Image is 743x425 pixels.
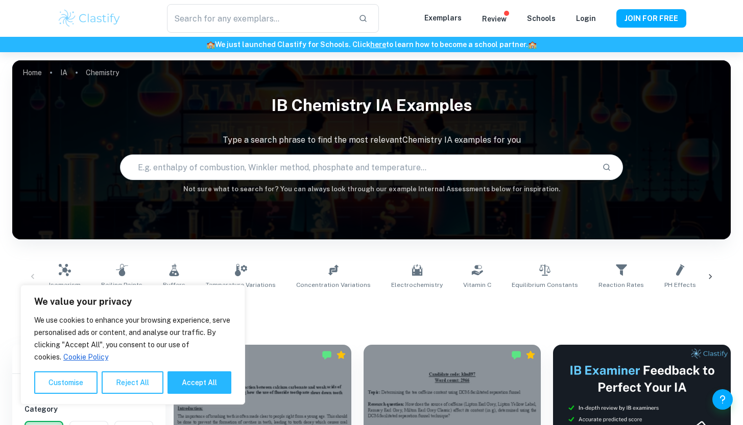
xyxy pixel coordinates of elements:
[34,371,98,394] button: Customise
[49,280,81,289] span: Isomerism
[598,159,615,176] button: Search
[86,67,119,78] p: Chemistry
[336,350,346,360] div: Premium
[12,134,731,146] p: Type a search phrase to find the most relevant Chemistry IA examples for you
[34,296,231,308] p: We value your privacy
[712,389,733,410] button: Help and Feedback
[206,40,215,49] span: 🏫
[20,285,245,405] div: We value your privacy
[63,352,109,362] a: Cookie Policy
[163,280,185,289] span: Buffers
[463,280,491,289] span: Vitamin C
[206,280,276,289] span: Temperature Variations
[527,14,556,23] a: Schools
[525,350,536,360] div: Premium
[102,371,163,394] button: Reject All
[598,280,644,289] span: Reaction Rates
[121,153,594,182] input: E.g. enthalpy of combustion, Winkler method, phosphate and temperature...
[528,40,537,49] span: 🏫
[25,404,153,415] h6: Category
[511,350,521,360] img: Marked
[167,371,231,394] button: Accept All
[167,4,350,33] input: Search for any exemplars...
[101,280,142,289] span: Boiling Points
[424,12,462,24] p: Exemplars
[370,40,386,49] a: here
[482,13,507,25] p: Review
[48,302,694,320] h1: All Chemistry IA Examples
[34,314,231,363] p: We use cookies to enhance your browsing experience, serve personalised ads or content, and analys...
[60,65,67,80] a: IA
[616,9,686,28] button: JOIN FOR FREE
[576,14,596,23] a: Login
[664,280,696,289] span: pH Effects
[2,39,741,50] h6: We just launched Clastify for Schools. Click to learn how to become a school partner.
[57,8,122,29] img: Clastify logo
[12,345,165,373] h6: Filter exemplars
[391,280,443,289] span: Electrochemistry
[512,280,578,289] span: Equilibrium Constants
[12,184,731,194] h6: Not sure what to search for? You can always look through our example Internal Assessments below f...
[22,65,42,80] a: Home
[12,89,731,122] h1: IB Chemistry IA examples
[322,350,332,360] img: Marked
[296,280,371,289] span: Concentration Variations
